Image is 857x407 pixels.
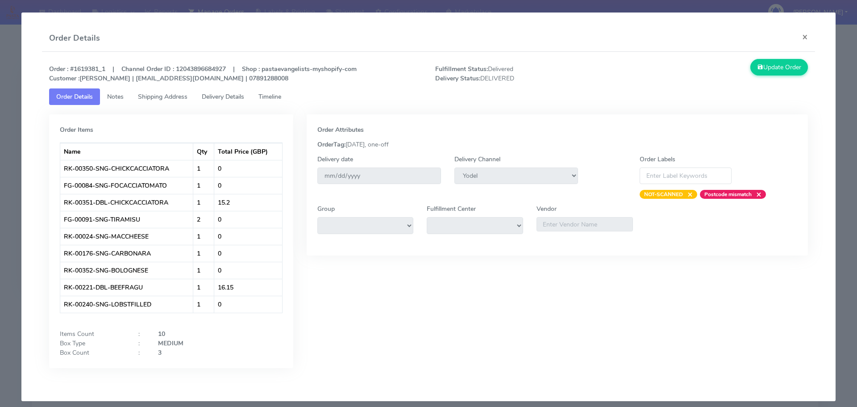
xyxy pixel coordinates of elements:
[317,126,364,134] strong: Order Attributes
[214,279,282,296] td: 16.15
[214,177,282,194] td: 0
[138,92,187,101] span: Shipping Address
[435,65,488,73] strong: Fulfillment Status:
[214,296,282,313] td: 0
[644,191,683,198] strong: NOT-SCANNED
[214,262,282,279] td: 0
[640,155,675,164] label: Order Labels
[132,348,151,357] div: :
[60,143,194,160] th: Name
[60,126,93,134] strong: Order Items
[435,74,480,83] strong: Delivery Status:
[317,140,345,149] strong: OrderTag:
[60,211,194,228] td: FG-00091-SNG-TIRAMISU
[537,217,633,231] input: Enter Vendor Name
[750,59,808,76] button: Update Order
[428,64,622,83] span: Delivered DELIVERED
[214,211,282,228] td: 0
[795,25,815,49] button: Close
[158,348,162,357] strong: 3
[49,88,808,105] ul: Tabs
[53,348,132,357] div: Box Count
[193,194,214,211] td: 1
[132,329,151,339] div: :
[60,245,194,262] td: RK-00176-SNG-CARBONARA
[317,204,335,214] label: Group
[427,204,476,214] label: Fulfillment Center
[193,245,214,262] td: 1
[537,204,557,214] label: Vendor
[193,177,214,194] td: 1
[53,329,132,339] div: Items Count
[214,160,282,177] td: 0
[60,160,194,177] td: RK-00350-SNG-CHICKCACCIATORA
[60,177,194,194] td: FG-00084-SNG-FOCACCIATOMATO
[752,190,761,199] span: ×
[193,143,214,160] th: Qty
[311,140,804,149] div: [DATE], one-off
[258,92,281,101] span: Timeline
[60,262,194,279] td: RK-00352-SNG-BOLOGNESE
[704,191,752,198] strong: Postcode mismatch
[214,194,282,211] td: 15.2
[214,228,282,245] td: 0
[202,92,244,101] span: Delivery Details
[193,228,214,245] td: 1
[214,143,282,160] th: Total Price (GBP)
[107,92,124,101] span: Notes
[193,211,214,228] td: 2
[193,262,214,279] td: 1
[193,279,214,296] td: 1
[56,92,93,101] span: Order Details
[454,155,500,164] label: Delivery Channel
[158,339,183,348] strong: MEDIUM
[49,65,357,83] strong: Order : #1619381_1 | Channel Order ID : 12043896684927 | Shop : pastaevangelists-myshopify-com [P...
[60,279,194,296] td: RK-00221-DBL-BEEFRAGU
[317,155,353,164] label: Delivery date
[53,339,132,348] div: Box Type
[683,190,693,199] span: ×
[193,296,214,313] td: 1
[49,74,79,83] strong: Customer :
[214,245,282,262] td: 0
[640,168,732,184] input: Enter Label Keywords
[49,32,100,44] h4: Order Details
[158,330,165,338] strong: 10
[132,339,151,348] div: :
[60,296,194,313] td: RK-00240-SNG-LOBSTFILLED
[60,228,194,245] td: RK-00024-SNG-MACCHEESE
[193,160,214,177] td: 1
[60,194,194,211] td: RK-00351-DBL-CHICKCACCIATORA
